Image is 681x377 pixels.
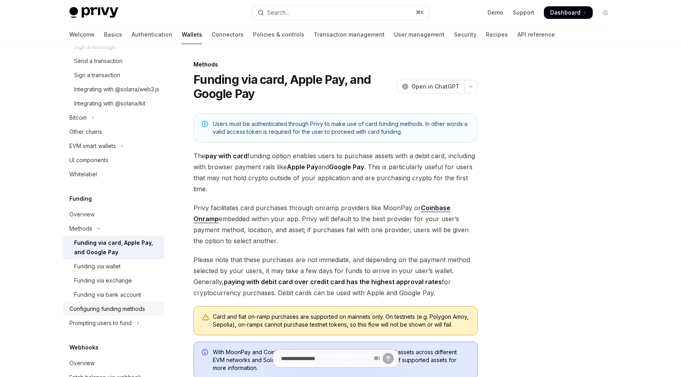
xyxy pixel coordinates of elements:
[182,25,202,44] a: Wallets
[69,343,99,352] h5: Webhooks
[599,6,612,19] button: Toggle dark mode
[281,350,370,367] input: Ask a question...
[74,238,159,257] div: Funding via card, Apple Pay, and Google Pay
[194,61,478,68] div: Methods
[63,82,164,96] a: Integrating with @solana/web3.js
[486,25,508,44] a: Recipes
[74,290,141,299] div: Funding via bank account
[63,316,164,330] button: Toggle Prompting users to fund section
[63,139,164,153] button: Toggle EVM smart wallets section
[194,254,478,298] span: Please note that these purchases are not immediate, and depending on the payment method selected ...
[513,9,534,17] a: Support
[63,274,164,288] a: Funding via exchange
[194,72,394,101] h1: Funding via card, Apple Pay, and Google Pay
[74,99,145,108] div: Integrating with @solana/kit
[194,150,478,194] span: The funding option enables users to purchase assets with a debit card, including with browser pay...
[74,70,120,80] div: Sign a transaction
[224,278,442,286] strong: paying with debit card over credit card has the highest approval rates
[63,356,164,370] a: Overview
[74,56,123,66] div: Send a transaction
[253,25,304,44] a: Policies & controls
[69,25,95,44] a: Welcome
[205,152,247,160] strong: pay with card
[132,25,172,44] a: Authentication
[202,314,210,322] svg: Warning
[63,54,164,68] a: Send a transaction
[517,25,555,44] a: API reference
[63,288,164,302] a: Funding via bank account
[63,125,164,139] a: Other chains
[314,25,385,44] a: Transaction management
[487,9,503,17] a: Demo
[63,259,164,274] a: Funding via wallet
[69,194,92,203] h5: Funding
[411,83,460,91] span: Open in ChatGPT
[74,276,132,285] div: Funding via exchange
[63,68,164,82] a: Sign a transaction
[212,25,244,44] a: Connectors
[63,167,164,181] a: Whitelabel
[454,25,476,44] a: Security
[550,9,581,17] span: Dashboard
[69,113,87,122] div: Bitcoin
[63,222,164,236] button: Toggle Methods section
[69,141,116,151] div: EVM smart wallets
[69,304,145,314] div: Configuring funding methods
[74,85,159,94] div: Integrating with @solana/web3.js
[329,163,364,171] strong: Google Pay
[63,236,164,259] a: Funding via card, Apple Pay, and Google Pay
[74,262,121,271] div: Funding via wallet
[252,6,429,20] button: Open search
[69,127,102,137] div: Other chains
[213,313,469,329] div: Card and fiat on-ramp purchases are supported on mainnets only. On testnets (e.g. Polygon Amoy, S...
[69,155,108,165] div: UI components
[416,9,424,16] span: ⌘ K
[63,96,164,111] a: Integrating with @solana/kit
[202,121,208,127] svg: Note
[63,111,164,125] button: Toggle Bitcoin section
[287,163,318,171] strong: Apple Pay
[63,207,164,222] a: Overview
[69,224,92,233] div: Methods
[69,210,95,219] div: Overview
[69,170,97,179] div: Whitelabel
[69,318,132,328] div: Prompting users to fund
[213,120,469,136] span: Users must be authenticated through Privy to make use of card funding methods. In other words a v...
[69,359,95,368] div: Overview
[69,7,118,18] img: light logo
[394,25,445,44] a: User management
[63,302,164,316] a: Configuring funding methods
[397,80,464,93] button: Open in ChatGPT
[267,8,289,17] div: Search...
[194,202,478,246] span: Privy facilitates card purchases through onramp providers like MoonPay or embedded within your ap...
[104,25,122,44] a: Basics
[63,153,164,167] a: UI components
[544,6,593,19] a: Dashboard
[383,353,394,364] button: Send message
